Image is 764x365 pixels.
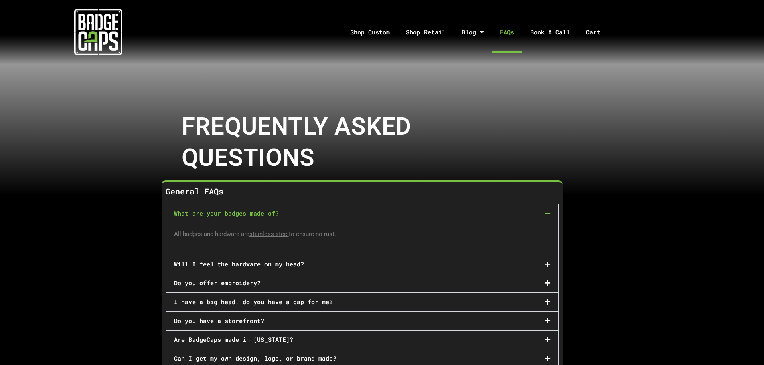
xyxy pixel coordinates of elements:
[166,204,558,223] div: What are your badges made of?
[166,293,558,311] div: I have a big head, do you have a cap for me?
[492,11,522,53] a: FAQs
[249,230,289,238] a: stainless steel
[578,11,618,53] a: Cart
[174,317,264,325] a: Do you have a storefront?
[522,11,578,53] a: Book A Call
[196,11,764,53] nav: Menu
[174,279,261,287] a: Do you offer embroidery?
[166,274,558,292] div: Do you offer embroidery?
[174,335,293,343] a: Are BadgeCaps made in [US_STATE]?
[166,223,558,255] div: What are your badges made of?
[174,260,304,268] a: Will I feel the hardware on my head?
[166,331,558,349] div: Are BadgeCaps made in [US_STATE]?
[166,186,559,196] h5: General FAQs
[166,255,558,274] div: Will I feel the hardware on my head?
[174,298,333,306] a: I have a big head, do you have a cap for me?
[182,111,458,173] h2: Frequently Asked Questions
[174,229,550,239] p: All badges and hardware are to ensure no rust.
[398,11,454,53] a: Shop Retail
[174,354,336,362] a: Can I get my own design, logo, or brand made?
[74,8,122,56] img: badgecaps white logo with green acccent
[166,312,558,330] div: Do you have a storefront?
[454,11,492,53] a: Blog
[174,209,279,217] a: What are your badges made of?
[342,11,398,53] a: Shop Custom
